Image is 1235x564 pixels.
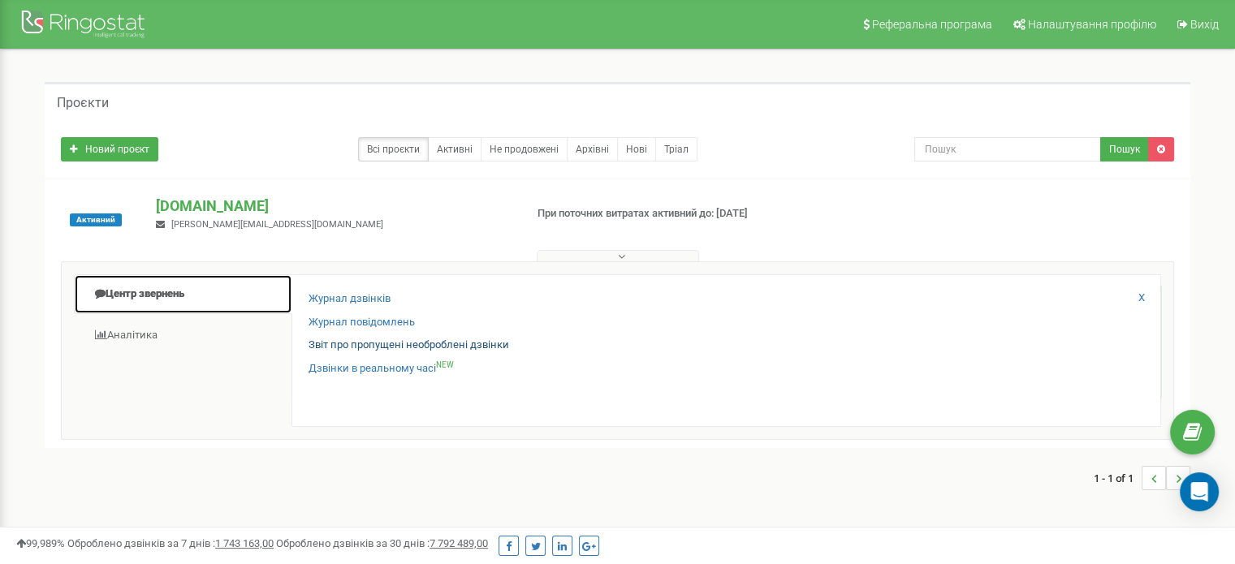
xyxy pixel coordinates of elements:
a: Архівні [567,137,618,161]
h5: Проєкти [57,96,109,110]
span: [PERSON_NAME][EMAIL_ADDRESS][DOMAIN_NAME] [171,219,383,230]
a: Новий проєкт [61,137,158,161]
span: Оброблено дзвінків за 30 днів : [276,537,488,549]
span: Реферальна програма [872,18,992,31]
a: Журнал повідомлень [309,315,415,330]
nav: ... [1094,450,1190,506]
a: Нові [617,137,656,161]
u: 1 743 163,00 [215,537,274,549]
a: Звіт про пропущені необроблені дзвінки [309,338,509,353]
div: Open Intercom Messenger [1180,472,1219,511]
input: Пошук [914,137,1101,161]
span: Активний [70,213,122,226]
button: Пошук [1100,137,1149,161]
span: Вихід [1190,18,1219,31]
span: 1 - 1 of 1 [1094,466,1142,490]
span: 99,989% [16,537,65,549]
a: Не продовжені [481,137,568,161]
a: Дзвінки в реальному часіNEW [309,361,454,377]
a: Всі проєкти [358,137,429,161]
a: Центр звернень [74,274,292,314]
p: [DOMAIN_NAME] [156,196,511,217]
span: Налаштування профілю [1028,18,1156,31]
a: Журнал дзвінків [309,291,391,307]
a: X [1138,291,1145,306]
span: Оброблено дзвінків за 7 днів : [67,537,274,549]
u: 7 792 489,00 [430,537,488,549]
a: Аналiтика [74,316,292,355]
sup: NEW [436,360,454,369]
a: Активні [428,137,481,161]
a: Тріал [655,137,697,161]
p: При поточних витратах активний до: [DATE] [538,206,797,222]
